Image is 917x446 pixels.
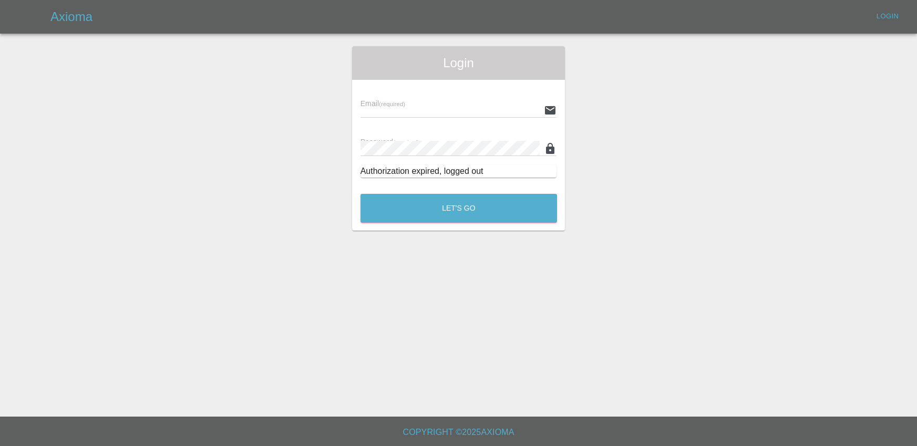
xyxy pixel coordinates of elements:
span: Password [360,138,419,146]
h5: Axioma [50,8,92,25]
button: Let's Go [360,194,557,223]
h6: Copyright © 2025 Axioma [8,425,909,440]
small: (required) [379,101,405,107]
span: Login [360,55,557,71]
span: Email [360,99,405,108]
a: Login [871,8,904,25]
div: Authorization expired, logged out [360,165,557,178]
small: (required) [393,139,419,146]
